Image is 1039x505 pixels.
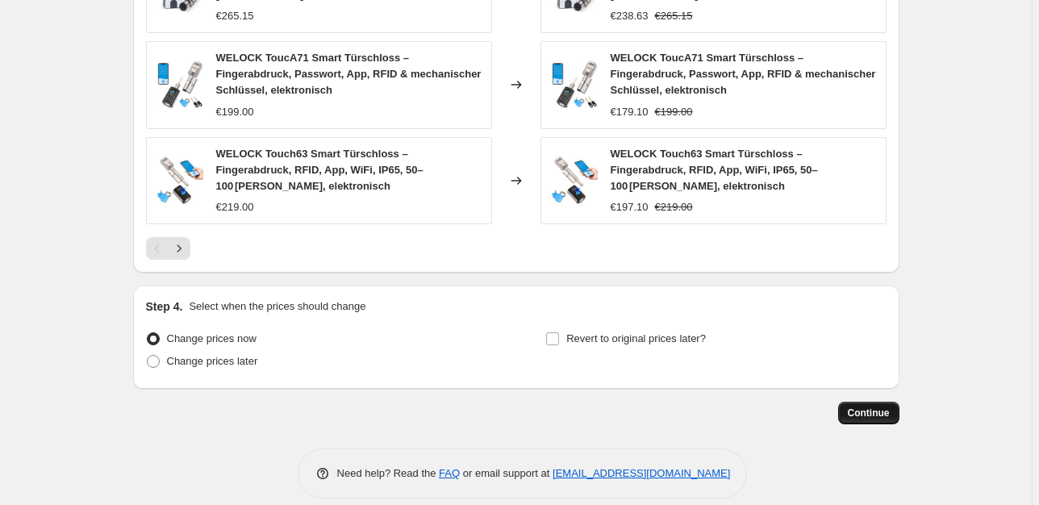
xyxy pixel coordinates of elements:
button: Next [168,237,190,260]
strike: €219.00 [655,199,693,215]
span: Need help? Read the [337,467,440,479]
span: Continue [848,407,890,419]
span: Revert to original prices later? [566,332,706,344]
a: [EMAIL_ADDRESS][DOMAIN_NAME] [553,467,730,479]
div: €238.63 [611,8,649,24]
span: WELOCK ToucA71 Smart Türschloss – Fingerabdruck, Passwort, App, RFID & mechanischer Schlüssel, el... [611,52,876,96]
img: 71S2YUxhTNL_80x.jpg [549,61,598,109]
p: Select when the prices should change [189,298,365,315]
span: Change prices later [167,355,258,367]
a: FAQ [439,467,460,479]
button: Continue [838,402,899,424]
img: 71NfFk8dTLL_80x.jpg [155,157,203,205]
span: Change prices now [167,332,257,344]
div: €197.10 [611,199,649,215]
nav: Pagination [146,237,190,260]
span: WELOCK ToucA71 Smart Türschloss – Fingerabdruck, Passwort, App, RFID & mechanischer Schlüssel, el... [216,52,482,96]
h2: Step 4. [146,298,183,315]
div: €219.00 [216,199,254,215]
span: WELOCK Touch63 Smart Türschloss – Fingerabdruck, RFID, App, WiFi, IP65, 50–100 [PERSON_NAME], ele... [216,148,424,192]
div: €179.10 [611,104,649,120]
span: WELOCK Touch63 Smart Türschloss – Fingerabdruck, RFID, App, WiFi, IP65, 50–100 [PERSON_NAME], ele... [611,148,818,192]
img: 71NfFk8dTLL_80x.jpg [549,157,598,205]
span: or email support at [460,467,553,479]
strike: €265.15 [655,8,693,24]
img: 71S2YUxhTNL_80x.jpg [155,61,203,109]
strike: €199.00 [655,104,693,120]
div: €265.15 [216,8,254,24]
div: €199.00 [216,104,254,120]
